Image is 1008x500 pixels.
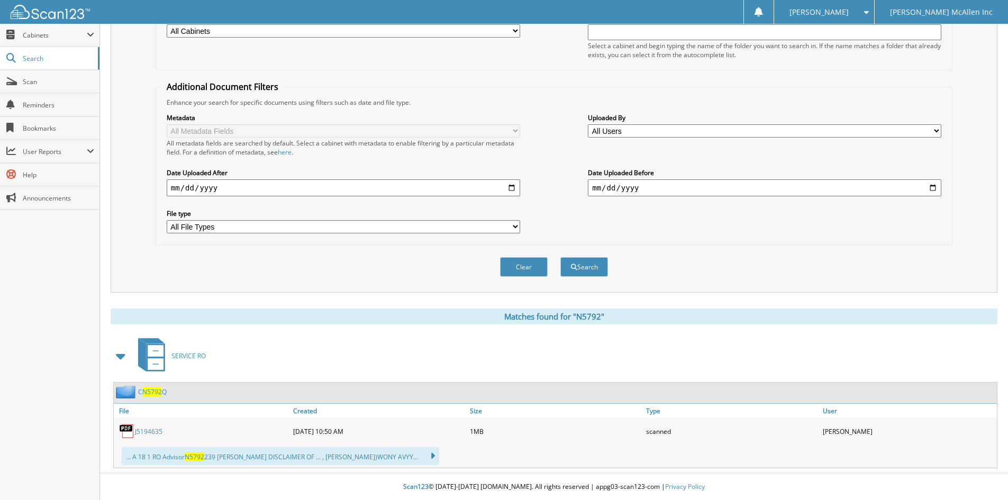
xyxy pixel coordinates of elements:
img: folder2.png [116,385,138,398]
label: Date Uploaded Before [588,168,941,177]
a: Created [290,404,467,418]
a: Size [467,404,644,418]
div: All metadata fields are searched by default. Select a cabinet with metadata to enable filtering b... [167,139,520,157]
img: scan123-logo-white.svg [11,5,90,19]
a: CN5792Q [138,387,167,396]
div: [PERSON_NAME] [820,421,997,442]
label: Date Uploaded After [167,168,520,177]
a: File [114,404,290,418]
label: Uploaded By [588,113,941,122]
span: Announcements [23,194,94,203]
span: N5792 [185,452,204,461]
span: N5792 [142,387,162,396]
span: [PERSON_NAME] [789,9,849,15]
span: Cabinets [23,31,87,40]
div: [DATE] 10:50 AM [290,421,467,442]
iframe: Chat Widget [955,449,1008,500]
label: Metadata [167,113,520,122]
input: start [167,179,520,196]
img: PDF.png [119,423,135,439]
span: Scan [23,77,94,86]
span: SERVICE RO [171,351,206,360]
span: Reminders [23,101,94,110]
a: here [278,148,292,157]
span: [PERSON_NAME] McAllen Inc [890,9,993,15]
div: Matches found for "N5792" [111,308,997,324]
a: Type [643,404,820,418]
label: File type [167,209,520,218]
span: Scan123 [403,482,429,491]
input: end [588,179,941,196]
span: Help [23,170,94,179]
button: Search [560,257,608,277]
a: SERVICE RO [132,335,206,377]
div: ... A 18 1 RO Advisor 239 [PERSON_NAME] DISCLAIMER OF ... , [PERSON_NAME])WONY AVYY... [122,447,439,465]
span: Bookmarks [23,124,94,133]
button: Clear [500,257,548,277]
div: © [DATE]-[DATE] [DOMAIN_NAME]. All rights reserved | appg03-scan123-com | [100,474,1008,500]
span: User Reports [23,147,87,156]
a: J5194635 [135,427,162,436]
span: Search [23,54,93,63]
div: Select a cabinet and begin typing the name of the folder you want to search in. If the name match... [588,41,941,59]
a: User [820,404,997,418]
a: Privacy Policy [665,482,705,491]
div: Enhance your search for specific documents using filters such as date and file type. [161,98,947,107]
legend: Additional Document Filters [161,81,284,93]
div: 1MB [467,421,644,442]
div: scanned [643,421,820,442]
